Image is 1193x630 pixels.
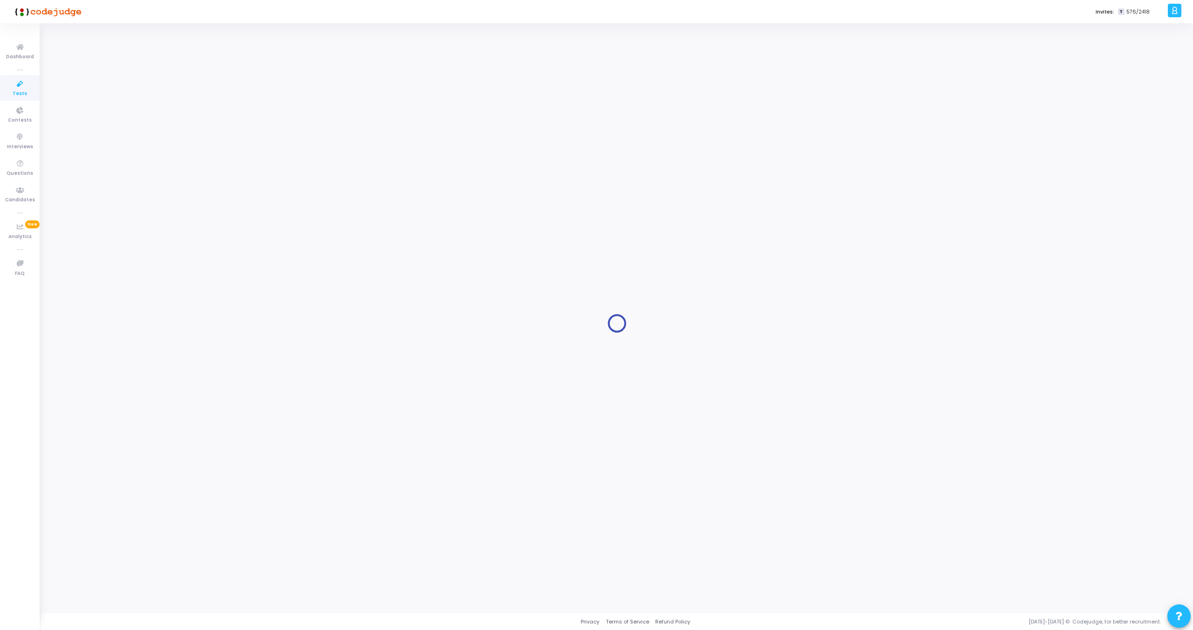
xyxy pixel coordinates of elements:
span: 576/2418 [1126,8,1150,16]
span: Analytics [8,233,32,241]
a: Refund Policy [655,618,690,626]
span: New [25,220,40,228]
a: Terms of Service [606,618,649,626]
a: Privacy [581,618,599,626]
span: T [1118,8,1124,15]
span: Tests [13,90,27,98]
span: Questions [7,170,33,178]
span: Contests [8,116,32,124]
div: [DATE]-[DATE] © Codejudge, for better recruitment. [690,618,1181,626]
label: Invites: [1096,8,1114,16]
span: Dashboard [6,53,34,61]
span: Interviews [7,143,33,151]
img: logo [12,2,82,21]
span: FAQ [15,270,25,278]
span: Candidates [5,196,35,204]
